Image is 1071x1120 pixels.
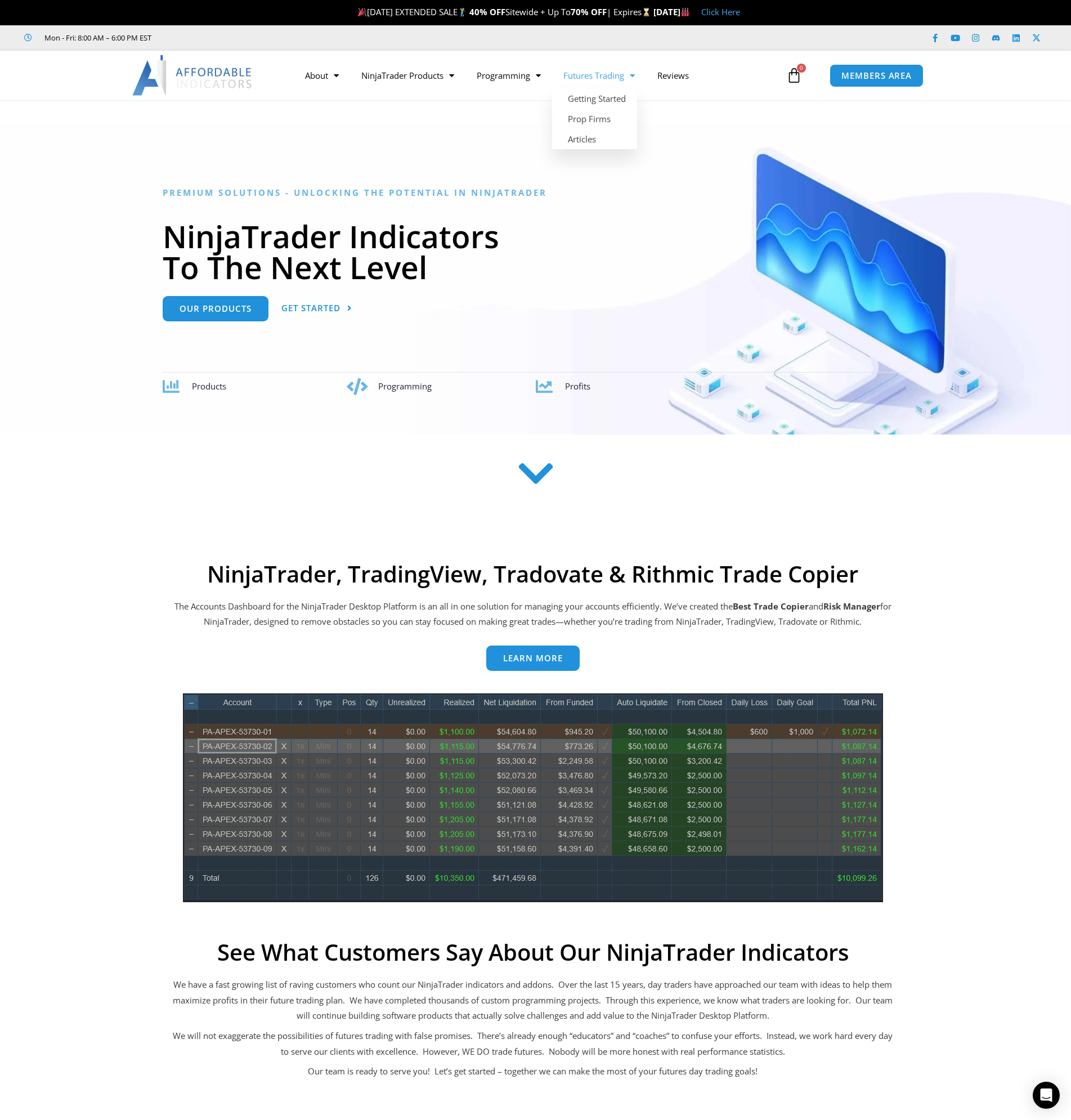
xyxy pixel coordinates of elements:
span: Programming [378,380,432,392]
a: Click Here [701,6,740,17]
img: 🏌️‍♂️ [458,8,467,16]
a: Reviews [646,62,700,88]
h1: NinjaTrader Indicators To The Next Level [163,221,908,283]
strong: 70% OFF [571,6,607,17]
a: Getting Started [552,88,637,109]
strong: Risk Manager [823,601,880,612]
a: Articles [552,129,637,149]
h2: NinjaTrader, TradingView, Tradovate & Rithmic Trade Copier [173,561,893,588]
span: Our Products [180,304,252,313]
span: Get Started [281,304,340,312]
img: ⌛ [642,8,651,16]
p: We will not exaggerate the possibilities of futures trading with false promises. There’s already ... [173,1028,893,1060]
img: 🏭 [681,8,689,16]
strong: [DATE] [653,6,690,17]
img: 🎉 [358,8,366,16]
span: [DATE] EXTENDED SALE Sitewide + Up To | Expires [355,6,653,17]
a: About [294,62,350,88]
span: MEMBERS AREA [841,71,912,80]
a: Futures Trading [552,62,646,88]
span: Profits [565,380,590,392]
a: Programming [465,62,552,88]
strong: 40% OFF [469,6,505,17]
span: Learn more [503,654,563,662]
a: 0 [769,59,819,92]
span: Mon - Fri: 8:00 AM – 6:00 PM EST [42,31,151,44]
iframe: Customer reviews powered by Trustpilot [167,32,336,43]
nav: Menu [294,62,783,88]
p: Our team is ready to serve you! Let’s get started – together we can make the most of your futures... [173,1064,893,1079]
span: 0 [797,64,806,73]
a: Learn more [486,646,580,671]
a: Our Products [163,296,268,321]
a: Prop Firms [552,109,637,129]
b: Best Trade Copier [733,601,809,612]
p: The Accounts Dashboard for the NinjaTrader Desktop Platform is an all in one solution for managin... [173,599,893,630]
span: Products [192,380,226,392]
ul: Futures Trading [552,88,637,149]
a: Get Started [281,296,352,321]
a: MEMBERS AREA [830,64,924,87]
img: wideview8 28 2 | Affordable Indicators – NinjaTrader [183,693,883,902]
h6: Premium Solutions - Unlocking the Potential in NinjaTrader [163,187,908,198]
div: Open Intercom Messenger [1033,1082,1060,1109]
h2: See What Customers Say About Our NinjaTrader Indicators [173,939,893,966]
a: NinjaTrader Products [350,62,465,88]
img: LogoAI | Affordable Indicators – NinjaTrader [132,55,253,96]
p: We have a fast growing list of raving customers who count our NinjaTrader indicators and addons. ... [173,977,893,1024]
